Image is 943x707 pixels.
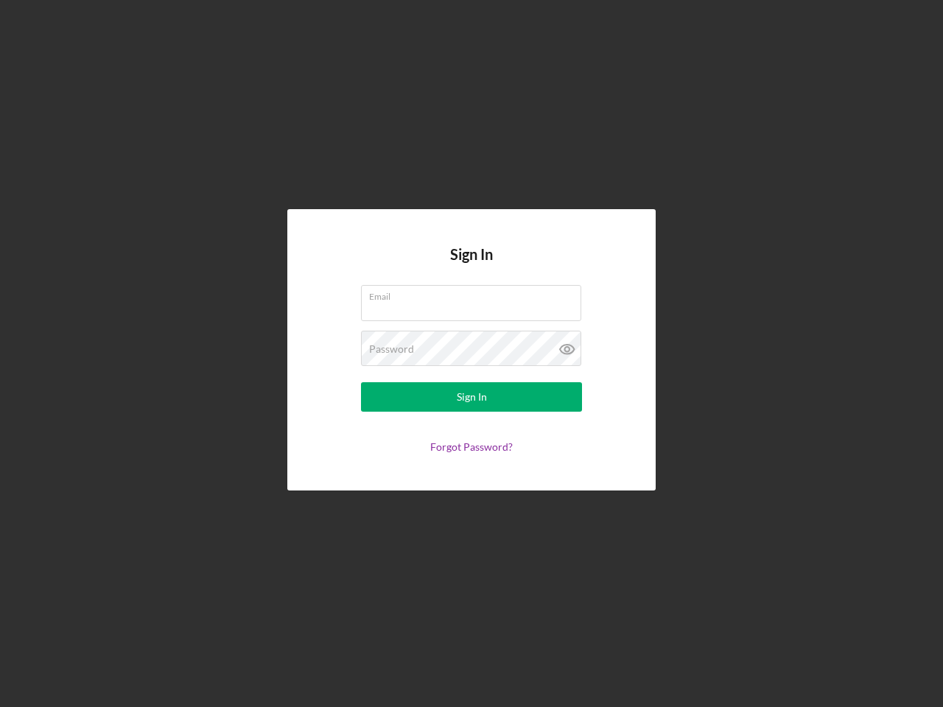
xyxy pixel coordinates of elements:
button: Sign In [361,382,582,412]
label: Password [369,343,414,355]
a: Forgot Password? [430,440,513,453]
label: Email [369,286,581,302]
div: Sign In [457,382,487,412]
h4: Sign In [450,246,493,285]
